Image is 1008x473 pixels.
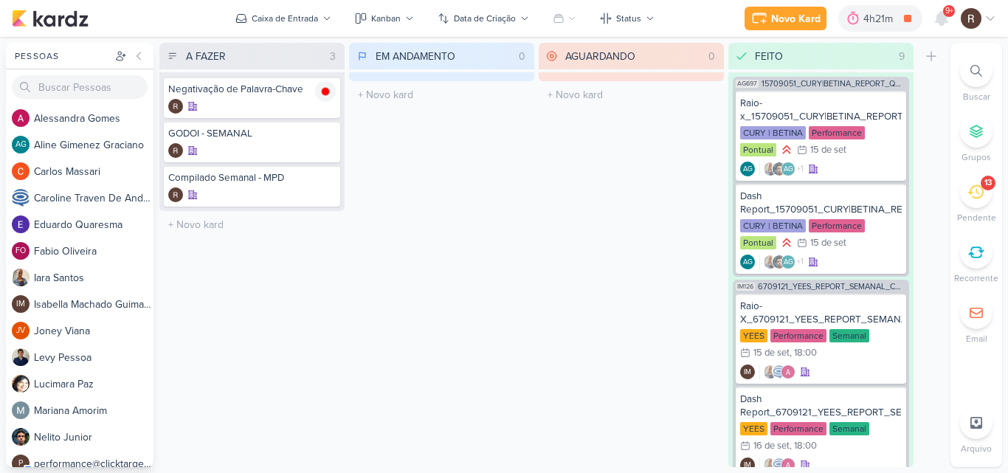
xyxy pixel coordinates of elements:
img: Nelito Junior [772,255,787,269]
div: Colaboradores: Iara Santos, Nelito Junior, Aline Gimenez Graciano, Alessandra Gomes [759,255,804,269]
div: L e v y P e s s o a [34,350,153,365]
div: , 18:00 [790,348,817,358]
div: 0 [703,49,721,64]
div: Criador(a): Rafael Dornelles [168,143,183,158]
div: Negativação de Palavra-Chave [168,83,336,96]
div: YEES [740,329,767,342]
p: Pendente [957,211,996,224]
p: AG [784,166,793,173]
img: kardz.app [12,10,89,27]
img: Eduardo Quaresma [12,215,30,233]
div: Criador(a): Rafael Dornelles [168,99,183,114]
div: Performance [770,422,826,435]
div: Isabella Machado Guimarães [12,295,30,313]
div: M a r i a n a A m o r i m [34,403,153,418]
div: GODOI - SEMANAL [168,127,336,140]
div: Raio-X_6709121_YEES_REPORT_SEMANAL_COMERCIAL_16.09 [740,300,902,326]
div: Aline Gimenez Graciano [740,162,755,176]
img: Caroline Traven De Andrade [772,365,787,379]
p: Email [966,332,987,345]
p: Arquivo [961,442,992,455]
div: YEES [740,422,767,435]
div: I s a b e l l a M a c h a d o G u i m a r ã e s [34,297,153,312]
img: Iara Santos [763,255,778,269]
img: Mariana Amorim [12,401,30,419]
div: 3 [324,49,342,64]
img: Iara Santos [763,162,778,176]
div: Fabio Oliveira [12,242,30,260]
span: 6709121_YEES_REPORT_SEMANAL_COMERCIAL_17.09 [758,283,906,291]
div: Novo Kard [771,11,821,27]
p: AG [784,259,793,266]
div: Colaboradores: Iara Santos, Caroline Traven De Andrade, Alessandra Gomes [759,458,795,472]
div: Criador(a): Aline Gimenez Graciano [740,162,755,176]
p: Grupos [962,151,991,164]
p: p [18,460,23,468]
button: Novo Kard [745,7,826,30]
div: 9 [893,49,911,64]
div: Pontual [740,143,776,156]
div: Isabella Machado Guimarães [740,458,755,472]
div: Compilado Semanal - MPD [168,171,336,184]
span: +1 [795,256,804,268]
p: JV [16,327,25,335]
img: Alessandra Gomes [781,458,795,472]
div: Raio-x_15709051_CURY|BETINA_REPORT_QUINZENAL_16.09 [740,97,902,123]
input: + Novo kard [542,84,721,106]
img: Rafael Dornelles [168,187,183,202]
img: Iara Santos [763,458,778,472]
img: Alessandra Gomes [781,365,795,379]
img: Alessandra Gomes [12,109,30,127]
div: Colaboradores: Iara Santos, Nelito Junior, Aline Gimenez Graciano, Alessandra Gomes [759,162,804,176]
div: Dash Report_15709051_CURY|BETINA_REPORT_QUINZENAL_16.09 [740,190,902,216]
div: Prioridade Alta [779,142,794,157]
input: + Novo kard [352,84,531,106]
li: Ctrl + F [950,55,1002,103]
img: Carlos Massari [12,162,30,180]
p: AG [743,166,753,173]
div: Performance [809,219,865,232]
div: A l i n e G i m e n e z G r a c i a n o [34,137,153,153]
p: IM [16,300,25,308]
div: A l e s s a n d r a G o m e s [34,111,153,126]
img: Rafael Dornelles [168,99,183,114]
div: E d u a r d o Q u a r e s m a [34,217,153,232]
img: Nelito Junior [772,162,787,176]
div: Aline Gimenez Graciano [781,255,795,269]
div: 15 de set [810,145,846,155]
div: F a b i o O l i v e i r a [34,244,153,259]
input: + Novo kard [162,214,342,235]
div: Pontual [740,236,776,249]
div: 4h21m [863,11,897,27]
img: Levy Pessoa [12,348,30,366]
div: L u c i m a r a P a z [34,376,153,392]
div: Aline Gimenez Graciano [12,136,30,153]
div: J o n e y V i a n a [34,323,153,339]
img: Rafael Dornelles [168,143,183,158]
div: 16 de set [753,441,790,451]
div: I a r a S a n t o s [34,270,153,286]
div: Dash Report_6709121_YEES_REPORT_SEMANAL_COMERCIAL_16.09 [740,393,902,419]
div: , 18:00 [790,441,817,451]
input: Buscar Pessoas [12,75,148,99]
div: C a r l o s M a s s a r i [34,164,153,179]
div: performance@clicktarget.com.br [12,455,30,472]
div: Semanal [829,329,869,342]
div: Pessoas [12,49,112,63]
p: IM [744,462,751,469]
div: Joney Viana [12,322,30,339]
div: Performance [770,329,826,342]
p: AG [743,259,753,266]
img: Rafael Dornelles [961,8,981,29]
div: Criador(a): Rafael Dornelles [168,187,183,202]
img: Caroline Traven De Andrade [12,189,30,207]
div: p e r f o r m a n c e @ c l i c k t a r g e t . c o m . b r [34,456,153,472]
div: Aline Gimenez Graciano [781,162,795,176]
div: Criador(a): Isabella Machado Guimarães [740,365,755,379]
div: C a r o l i n e T r a v e n D e A n d r a d e [34,190,153,206]
div: Criador(a): Aline Gimenez Graciano [740,255,755,269]
div: 0 [513,49,531,64]
span: AG697 [736,80,759,88]
div: CURY | BETINA [740,219,806,232]
img: tracking [315,81,336,102]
